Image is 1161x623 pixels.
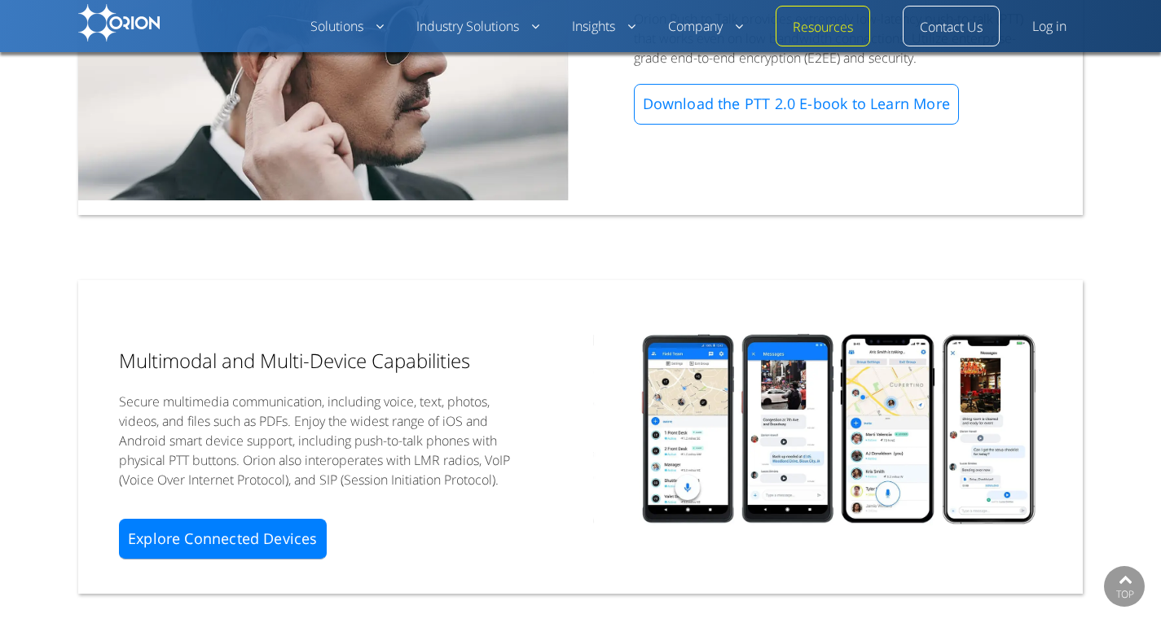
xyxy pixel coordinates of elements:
[634,84,959,125] a: Download the PTT 2.0 E-book to Learn More
[920,18,983,37] a: Contact Us
[119,519,327,559] a: Explore Connected Devices
[310,17,384,37] a: Solutions
[119,349,528,372] h3: Multimodal and Multi-Device Capabilities
[793,18,853,37] a: Resources
[1032,17,1066,37] a: Log in
[416,17,539,37] a: Industry Solutions
[572,17,635,37] a: Insights
[78,4,160,42] img: Orion
[1080,545,1161,623] iframe: Chat Widget
[668,17,743,37] a: Company
[593,280,1084,570] img: Push-to-Talk (PTT) for Android and iOS Devices
[119,392,528,489] p: Secure multimedia communication, including voice, text, photos, videos, and files such as PDFs. E...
